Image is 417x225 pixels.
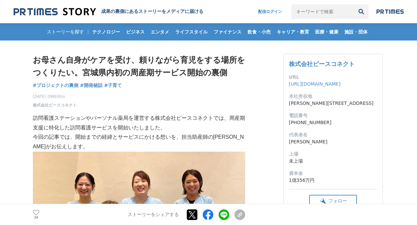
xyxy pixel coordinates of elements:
[291,4,354,19] input: キーワードで検索
[245,23,273,40] a: 飲食・小売
[101,9,203,15] h2: 成果の裏側にあるストーリーをメディアに届ける
[14,7,203,16] a: 成果の裏側にあるストーリーをメディアに届ける 成果の裏側にあるストーリーをメディアに届ける
[148,29,172,35] span: エンタメ
[289,74,377,81] dt: URL
[80,82,103,89] a: #開発秘話
[289,81,341,87] a: [URL][DOMAIN_NAME]
[211,23,244,40] a: ファイナンス
[211,29,244,35] span: ファイナンス
[309,195,357,207] button: フォロー
[342,29,370,35] span: 施設・団体
[80,82,103,88] span: #開発秘話
[289,112,377,119] dt: 電話番号
[289,60,355,67] a: 株式会社ピースコネクト
[33,82,79,89] a: #プロジェクトの裏側
[33,82,79,88] span: #プロジェクトの裏側
[90,23,123,40] a: テクノロジー
[289,177,377,184] dd: 1億356万円
[33,94,77,100] span: [DATE] 09時00分
[289,119,377,126] dd: [PHONE_NUMBER]
[14,7,96,16] img: 成果の裏側にあるストーリーをメディアに届ける
[274,23,312,40] a: キャリア・教育
[377,9,404,14] img: prtimes
[173,23,210,40] a: ライフスタイル
[289,170,377,177] dt: 資本金
[33,113,245,133] p: 訪問看護ステーションやパーソナル薬局を運営する株式会社ピースコネクトでは、周産期支援に特化した訪問看護サービスを開始いたしました。
[289,138,377,145] dd: [PERSON_NAME]
[342,23,370,40] a: 施設・団体
[251,4,289,19] a: 配信ログイン
[90,29,123,35] span: テクノロジー
[274,29,312,35] span: キャリア・教育
[128,212,179,218] p: ストーリーをシェアする
[289,158,377,165] dd: 未上場
[289,93,377,100] dt: 本社所在地
[289,131,377,138] dt: 代表者名
[289,100,377,107] dd: [PERSON_NAME][STREET_ADDRESS]
[104,82,122,88] span: #子育て
[148,23,172,40] a: エンタメ
[123,29,147,35] span: ビジネス
[173,29,210,35] span: ライフスタイル
[33,102,77,108] a: 株式会社ピースコネクト
[33,132,245,152] p: 今回の記事では、開始までの経緯とサービスにかける想いを、担当助産師の[PERSON_NAME]がお伝えします。
[313,29,341,35] span: 医療・健康
[123,23,147,40] a: ビジネス
[104,82,122,89] a: #子育て
[33,54,245,79] h1: お母さん自身がケアを受け、頼りながら育児をする場所をつくりたい。宮城県内初の周産期サービス開始の裏側
[33,216,39,219] p: 34
[289,151,377,158] dt: 上場
[354,4,369,19] button: 検索
[245,29,273,35] span: 飲食・小売
[313,23,341,40] a: 医療・健康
